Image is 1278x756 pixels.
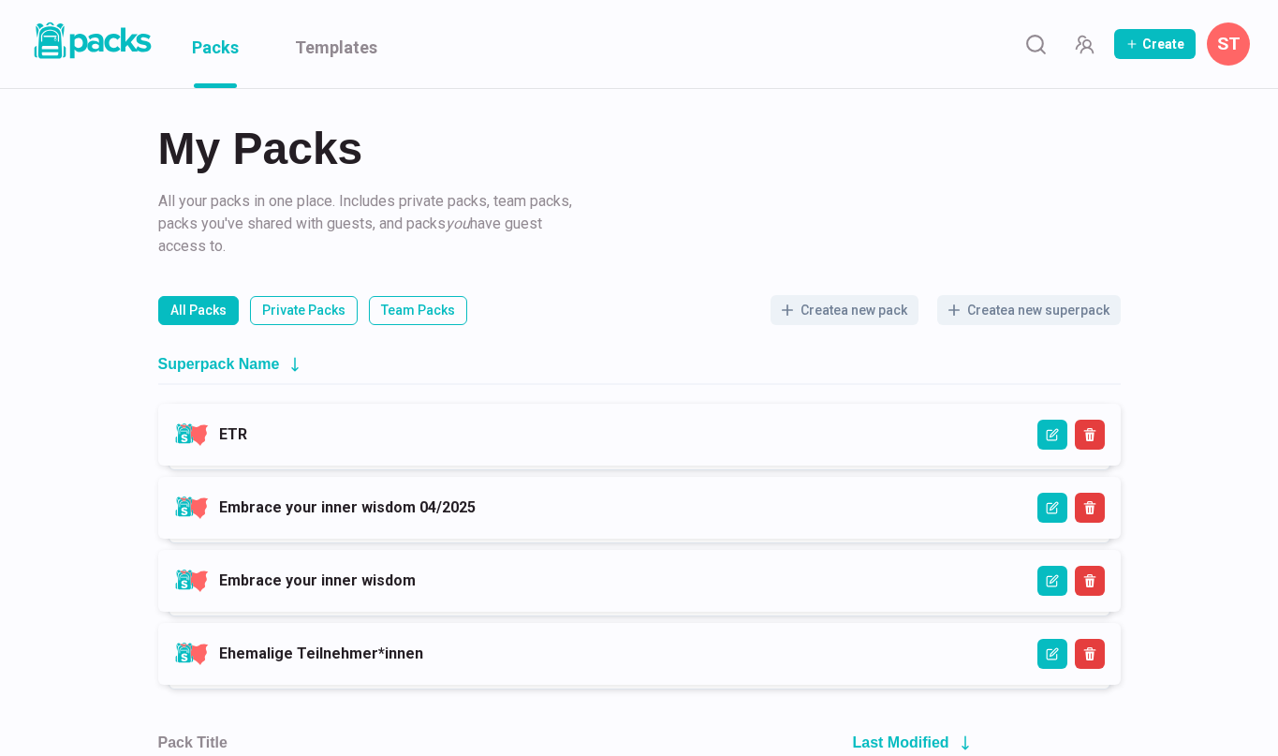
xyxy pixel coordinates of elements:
[158,355,280,373] h2: Superpack Name
[1037,566,1067,596] button: Edit
[158,190,580,258] p: All your packs in one place. Includes private packs, team packs, packs you've shared with guests,...
[1114,29,1196,59] button: Create Pack
[262,301,345,320] p: Private Packs
[1075,420,1105,450] button: Delete Superpack
[1075,639,1105,669] button: Delete Superpack
[1075,566,1105,596] button: Delete Superpack
[853,734,949,751] h2: Last Modified
[158,734,228,751] h2: Pack Title
[1037,420,1067,450] button: Edit
[1017,25,1054,63] button: Search
[1075,493,1105,523] button: Delete Superpack
[381,301,455,320] p: Team Packs
[1065,25,1103,63] button: Manage Team Invites
[170,301,227,320] p: All Packs
[771,295,918,325] button: Createa new pack
[1037,493,1067,523] button: Edit
[1037,639,1067,669] button: Edit
[158,126,1121,171] h2: My Packs
[28,19,154,69] a: Packs logo
[28,19,154,63] img: Packs logo
[446,215,470,232] i: you
[1207,22,1250,66] button: Savina Tilmann
[937,295,1121,325] button: Createa new superpack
